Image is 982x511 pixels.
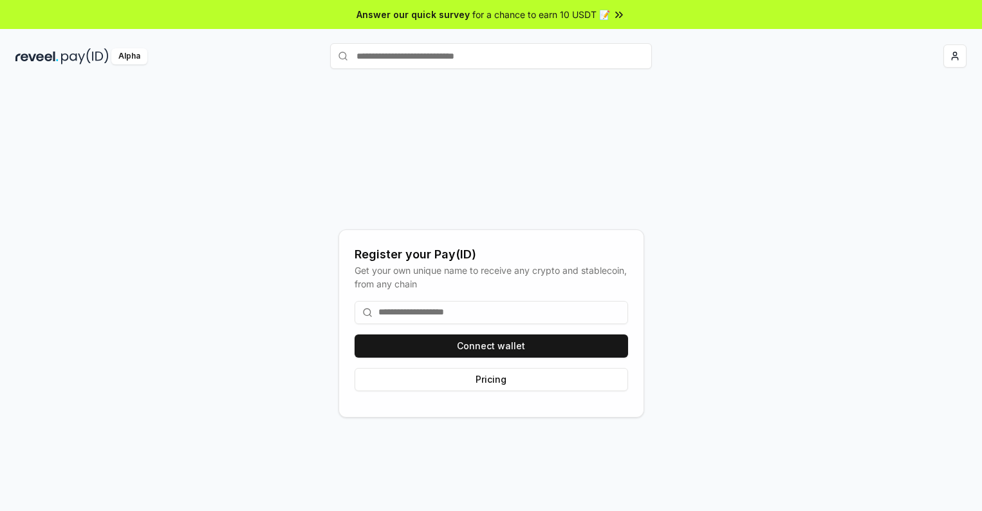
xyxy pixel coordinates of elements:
button: Pricing [355,368,628,391]
img: reveel_dark [15,48,59,64]
div: Alpha [111,48,147,64]
div: Register your Pay(ID) [355,246,628,264]
button: Connect wallet [355,334,628,358]
span: for a chance to earn 10 USDT 📝 [472,8,610,21]
img: pay_id [61,48,109,64]
div: Get your own unique name to receive any crypto and stablecoin, from any chain [355,264,628,291]
span: Answer our quick survey [357,8,470,21]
